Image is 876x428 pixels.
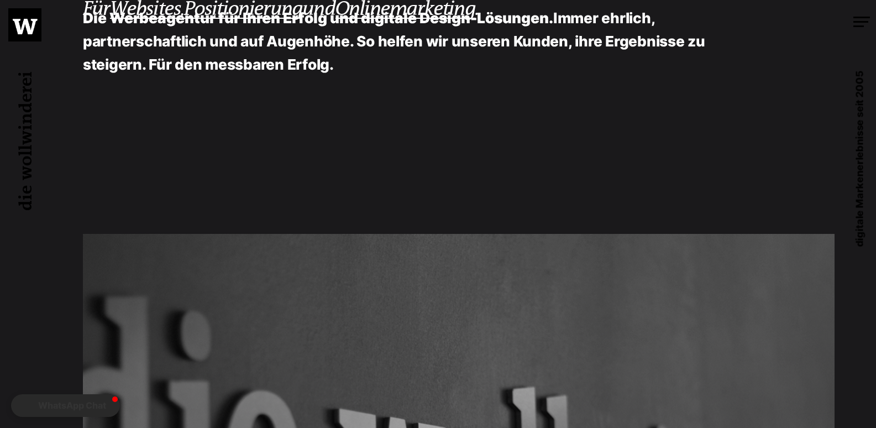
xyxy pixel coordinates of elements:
img: Logo wollwinder [13,19,38,34]
button: WhatsApp Chat [11,394,120,417]
strong: Die Werbeagentur für Ihren Erfolg und digitale Design-Lösungen. [83,9,553,27]
p: Immer ehrlich, partnerschaftlich und auf Augenhöhe. So helfen wir unseren Kunden, ihre Ergebnisse... [83,7,722,76]
h1: die wollwinderei [13,58,46,224]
